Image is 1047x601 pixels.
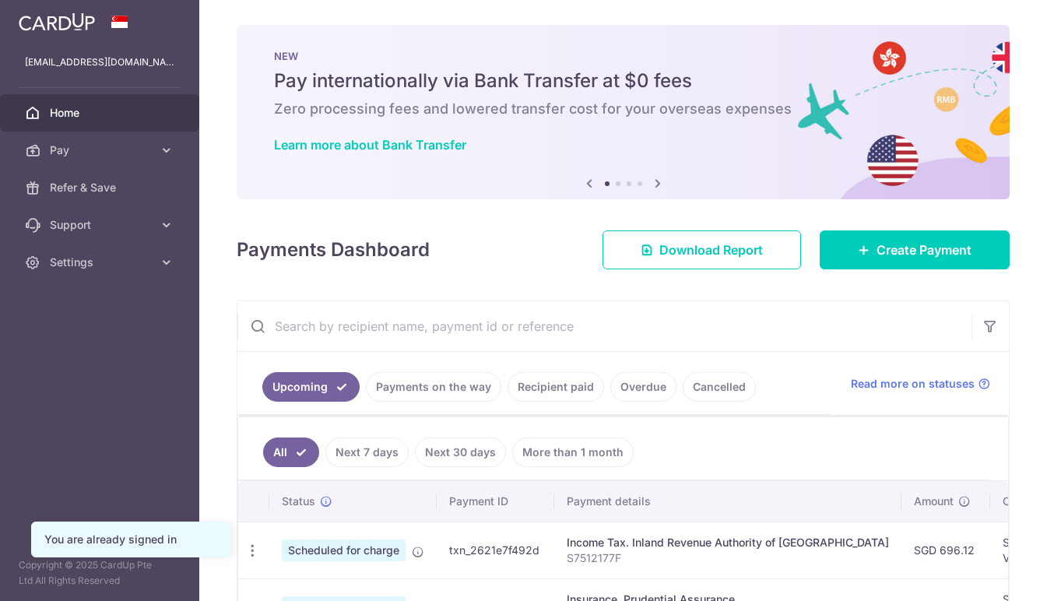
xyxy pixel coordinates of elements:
p: NEW [274,50,972,62]
span: Status [282,494,315,509]
a: Next 30 days [415,438,506,467]
a: Recipient paid [508,372,604,402]
p: S7512177F [567,550,889,566]
span: Create Payment [877,241,971,259]
td: txn_2621e7f492d [437,522,554,578]
th: Payment details [554,481,901,522]
a: Upcoming [262,372,360,402]
a: Download Report [603,230,801,269]
a: Read more on statuses [851,376,990,392]
a: Create Payment [820,230,1010,269]
h6: Zero processing fees and lowered transfer cost for your overseas expenses [274,100,972,118]
a: Payments on the way [366,372,501,402]
span: Download Report [659,241,763,259]
span: Amount [914,494,954,509]
td: SGD 696.12 [901,522,990,578]
h5: Pay internationally via Bank Transfer at $0 fees [274,69,972,93]
a: All [263,438,319,467]
span: Settings [50,255,153,270]
a: Cancelled [683,372,756,402]
a: Next 7 days [325,438,409,467]
span: Scheduled for charge [282,539,406,561]
span: Refer & Save [50,180,153,195]
span: Home [50,105,153,121]
a: Overdue [610,372,676,402]
img: CardUp [19,12,95,31]
span: Support [50,217,153,233]
span: Read more on statuses [851,376,975,392]
span: Pay [50,142,153,158]
th: Payment ID [437,481,554,522]
div: You are already signed in [44,532,217,547]
a: More than 1 month [512,438,634,467]
a: Learn more about Bank Transfer [274,137,466,153]
input: Search by recipient name, payment id or reference [237,301,971,351]
h4: Payments Dashboard [237,236,430,264]
p: [EMAIL_ADDRESS][DOMAIN_NAME] [25,54,174,70]
div: Income Tax. Inland Revenue Authority of [GEOGRAPHIC_DATA] [567,535,889,550]
img: Bank transfer banner [237,25,1010,199]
